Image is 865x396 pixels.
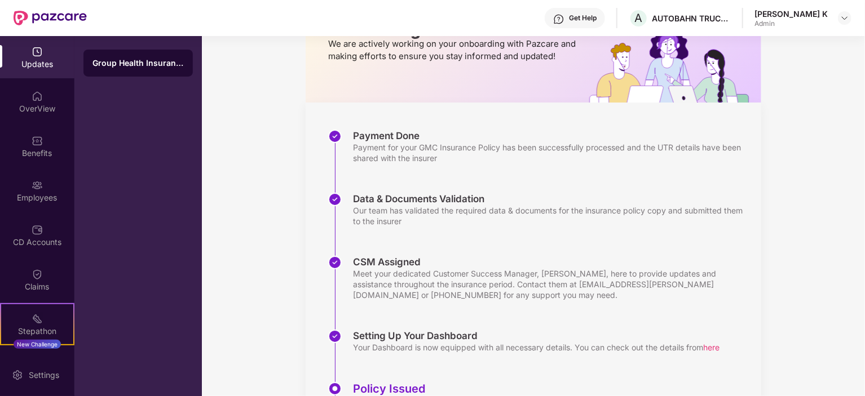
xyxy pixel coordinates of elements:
[32,46,43,57] img: svg+xml;base64,PHN2ZyBpZD0iVXBkYXRlZCIgeG1sbnM9Imh0dHA6Ly93d3cudzMub3JnLzIwMDAvc3ZnIiB3aWR0aD0iMj...
[32,224,43,235] img: svg+xml;base64,PHN2ZyBpZD0iQ0RfQWNjb3VudHMiIGRhdGEtbmFtZT0iQ0QgQWNjb3VudHMiIHhtbG5zPSJodHRwOi8vd3...
[1,326,73,337] div: Stepathon
[703,342,720,352] span: here
[569,14,597,23] div: Get Help
[32,269,43,280] img: svg+xml;base64,PHN2ZyBpZD0iQ2xhaW0iIHhtbG5zPSJodHRwOi8vd3d3LnczLm9yZy8yMDAwL3N2ZyIgd2lkdGg9IjIwIi...
[754,8,828,19] div: [PERSON_NAME] K
[32,135,43,146] img: svg+xml;base64,PHN2ZyBpZD0iQmVuZWZpdHMiIHhtbG5zPSJodHRwOi8vd3d3LnczLm9yZy8yMDAwL3N2ZyIgd2lkdGg9Ij...
[353,205,750,226] div: Our team has validated the required data & documents for the insurance policy copy and submitted ...
[353,330,720,342] div: Setting Up Your Dashboard
[32,313,43,324] img: svg+xml;base64,PHN2ZyB4bWxucz0iaHR0cDovL3d3dy53My5vcmcvMjAwMC9zdmciIHdpZHRoPSIyMSIgaGVpZ2h0PSIyMC...
[353,382,700,395] div: Policy Issued
[353,268,750,300] div: Meet your dedicated Customer Success Manager, [PERSON_NAME], here to provide updates and assistan...
[328,193,342,206] img: svg+xml;base64,PHN2ZyBpZD0iU3RlcC1Eb25lLTMyeDMyIiB4bWxucz0iaHR0cDovL3d3dy53My5vcmcvMjAwMC9zdmciIH...
[328,38,579,63] p: We are actively working on your onboarding with Pazcare and making efforts to ensure you stay inf...
[589,32,761,103] img: hrOnboarding
[353,142,750,163] div: Payment for your GMC Insurance Policy has been successfully processed and the UTR details have be...
[353,193,750,205] div: Data & Documents Validation
[553,14,564,25] img: svg+xml;base64,PHN2ZyBpZD0iSGVscC0zMngzMiIgeG1sbnM9Imh0dHA6Ly93d3cudzMub3JnLzIwMDAvc3ZnIiB3aWR0aD...
[652,13,731,24] div: AUTOBAHN TRUCKING
[353,130,750,142] div: Payment Done
[92,57,184,69] div: Group Health Insurance
[840,14,849,23] img: svg+xml;base64,PHN2ZyBpZD0iRHJvcGRvd24tMzJ4MzIiIHhtbG5zPSJodHRwOi8vd3d3LnczLm9yZy8yMDAwL3N2ZyIgd2...
[32,91,43,102] img: svg+xml;base64,PHN2ZyBpZD0iSG9tZSIgeG1sbnM9Imh0dHA6Ly93d3cudzMub3JnLzIwMDAvc3ZnIiB3aWR0aD0iMjAiIG...
[635,11,643,25] span: A
[25,370,63,381] div: Settings
[14,340,61,349] div: New Challenge
[12,370,23,381] img: svg+xml;base64,PHN2ZyBpZD0iU2V0dGluZy0yMHgyMCIgeG1sbnM9Imh0dHA6Ly93d3cudzMub3JnLzIwMDAvc3ZnIiB3aW...
[328,330,342,343] img: svg+xml;base64,PHN2ZyBpZD0iU3RlcC1Eb25lLTMyeDMyIiB4bWxucz0iaHR0cDovL3d3dy53My5vcmcvMjAwMC9zdmciIH...
[32,180,43,191] img: svg+xml;base64,PHN2ZyBpZD0iRW1wbG95ZWVzIiB4bWxucz0iaHR0cDovL3d3dy53My5vcmcvMjAwMC9zdmciIHdpZHRoPS...
[328,130,342,143] img: svg+xml;base64,PHN2ZyBpZD0iU3RlcC1Eb25lLTMyeDMyIiB4bWxucz0iaHR0cDovL3d3dy53My5vcmcvMjAwMC9zdmciIH...
[353,256,750,268] div: CSM Assigned
[14,11,87,25] img: New Pazcare Logo
[754,19,828,28] div: Admin
[353,342,720,353] div: Your Dashboard is now equipped with all necessary details. You can check out the details from
[328,382,342,395] img: svg+xml;base64,PHN2ZyBpZD0iU3RlcC1BY3RpdmUtMzJ4MzIiIHhtbG5zPSJodHRwOi8vd3d3LnczLm9yZy8yMDAwL3N2Zy...
[328,256,342,269] img: svg+xml;base64,PHN2ZyBpZD0iU3RlcC1Eb25lLTMyeDMyIiB4bWxucz0iaHR0cDovL3d3dy53My5vcmcvMjAwMC9zdmciIH...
